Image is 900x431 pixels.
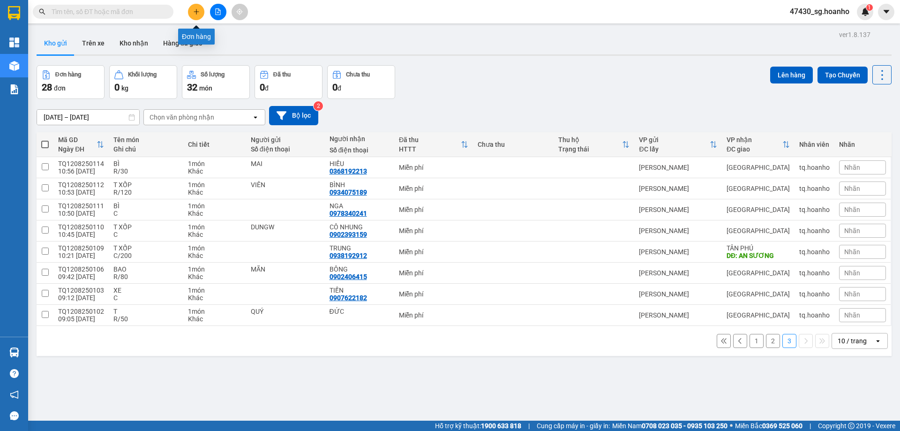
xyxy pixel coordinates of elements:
[39,8,45,15] span: search
[121,84,128,92] span: kg
[273,71,291,78] div: Đã thu
[399,290,468,298] div: Miễn phí
[330,135,390,143] div: Người nhận
[265,84,269,92] span: đ
[727,311,790,319] div: [GEOGRAPHIC_DATA]
[58,252,104,259] div: 10:21 [DATE]
[113,145,178,153] div: Ghi chú
[58,273,104,280] div: 09:42 [DATE]
[9,84,19,94] img: solution-icon
[838,336,867,346] div: 10 / trang
[113,244,178,252] div: T XỐP
[612,421,727,431] span: Miền Nam
[113,223,178,231] div: T XỐP
[844,185,860,192] span: Nhãn
[399,145,461,153] div: HTTT
[58,167,104,175] div: 10:56 [DATE]
[9,348,19,357] img: warehouse-icon
[55,71,81,78] div: Đơn hàng
[215,8,221,15] span: file-add
[766,334,780,348] button: 2
[330,160,390,167] div: HIẾU
[399,164,468,171] div: Miễn phí
[330,210,367,217] div: 0978340241
[188,315,241,323] div: Khác
[58,231,104,238] div: 10:45 [DATE]
[330,223,390,231] div: CÔ NHUNG
[10,390,19,399] span: notification
[844,206,860,213] span: Nhãn
[330,167,367,175] div: 0368192213
[37,65,105,99] button: Đơn hàng28đơn
[188,202,241,210] div: 1 món
[639,248,717,256] div: [PERSON_NAME]
[727,164,790,171] div: [GEOGRAPHIC_DATA]
[128,71,157,78] div: Khối lượng
[735,421,802,431] span: Miền Bắc
[188,308,241,315] div: 1 món
[188,231,241,238] div: Khác
[639,164,717,171] div: [PERSON_NAME]
[58,160,104,167] div: TQ1208250114
[337,84,341,92] span: đ
[182,65,250,99] button: Số lượng32món
[642,422,727,430] strong: 0708 023 035 - 0935 103 250
[188,223,241,231] div: 1 món
[639,145,710,153] div: ĐC lấy
[113,189,178,196] div: R/120
[730,424,733,428] span: ⚪️
[10,411,19,420] span: message
[113,252,178,259] div: C/200
[113,167,178,175] div: R/30
[558,145,622,153] div: Trạng thái
[314,101,323,111] sup: 2
[844,290,860,298] span: Nhãn
[188,160,241,167] div: 1 món
[330,273,367,280] div: 0902406415
[399,206,468,213] div: Miễn phí
[232,4,248,20] button: aim
[54,84,66,92] span: đơn
[58,210,104,217] div: 10:50 [DATE]
[252,113,259,121] svg: open
[114,82,120,93] span: 0
[799,206,830,213] div: tq.hoanho
[399,269,468,277] div: Miễn phí
[269,106,318,125] button: Bộ lọc
[330,252,367,259] div: 0938192912
[399,227,468,234] div: Miễn phí
[188,244,241,252] div: 1 món
[727,145,782,153] div: ĐC giao
[188,189,241,196] div: Khác
[639,227,717,234] div: [PERSON_NAME]
[251,136,320,144] div: Người gửi
[839,141,886,148] div: Nhãn
[799,227,830,234] div: tq.hoanho
[782,6,857,17] span: 47430_sg.hoanho
[201,71,225,78] div: Số lượng
[799,164,830,171] div: tq.hoanho
[58,315,104,323] div: 09:05 [DATE]
[188,181,241,189] div: 1 món
[58,287,104,294] div: TQ1208250103
[799,248,830,256] div: tq.hoanho
[188,141,241,148] div: Chi tiết
[762,422,802,430] strong: 0369 525 060
[330,189,367,196] div: 0934075189
[58,136,97,144] div: Mã GD
[330,294,367,302] div: 0907622182
[113,294,178,302] div: C
[727,227,790,234] div: [GEOGRAPHIC_DATA]
[330,244,390,252] div: TRUNG
[188,294,241,302] div: Khác
[868,4,871,11] span: 1
[844,311,860,319] span: Nhãn
[188,167,241,175] div: Khác
[330,308,390,315] div: ĐỨC
[199,84,212,92] span: món
[37,110,139,125] input: Select a date range.
[251,308,320,315] div: QUÝ
[113,308,178,315] div: T
[558,136,622,144] div: Thu hộ
[330,181,390,189] div: BÌNH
